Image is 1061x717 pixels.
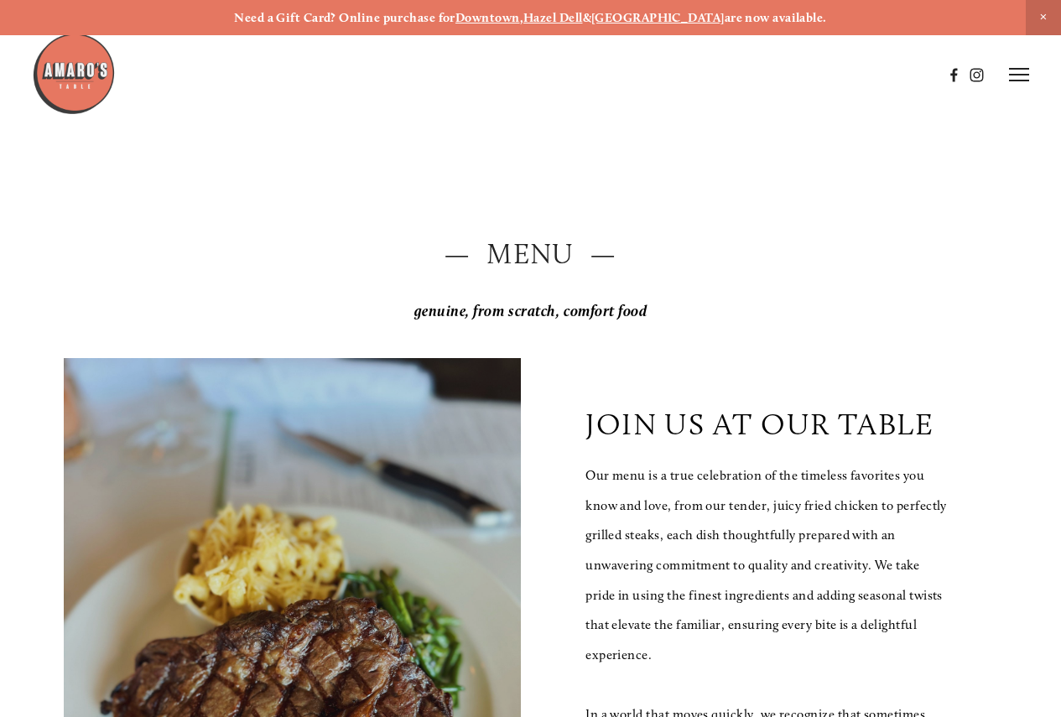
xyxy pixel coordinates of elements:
[520,10,523,25] strong: ,
[583,10,591,25] strong: &
[585,406,934,442] p: join us at our table
[585,460,951,669] p: Our menu is a true celebration of the timeless favorites you know and love, from our tender, juic...
[32,32,116,116] img: Amaro's Table
[725,10,827,25] strong: are now available.
[234,10,455,25] strong: Need a Gift Card? Online purchase for
[455,10,520,25] a: Downtown
[591,10,725,25] a: [GEOGRAPHIC_DATA]
[64,234,997,273] h2: — Menu —
[414,302,648,320] em: genuine, from scratch, comfort food
[523,10,583,25] a: Hazel Dell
